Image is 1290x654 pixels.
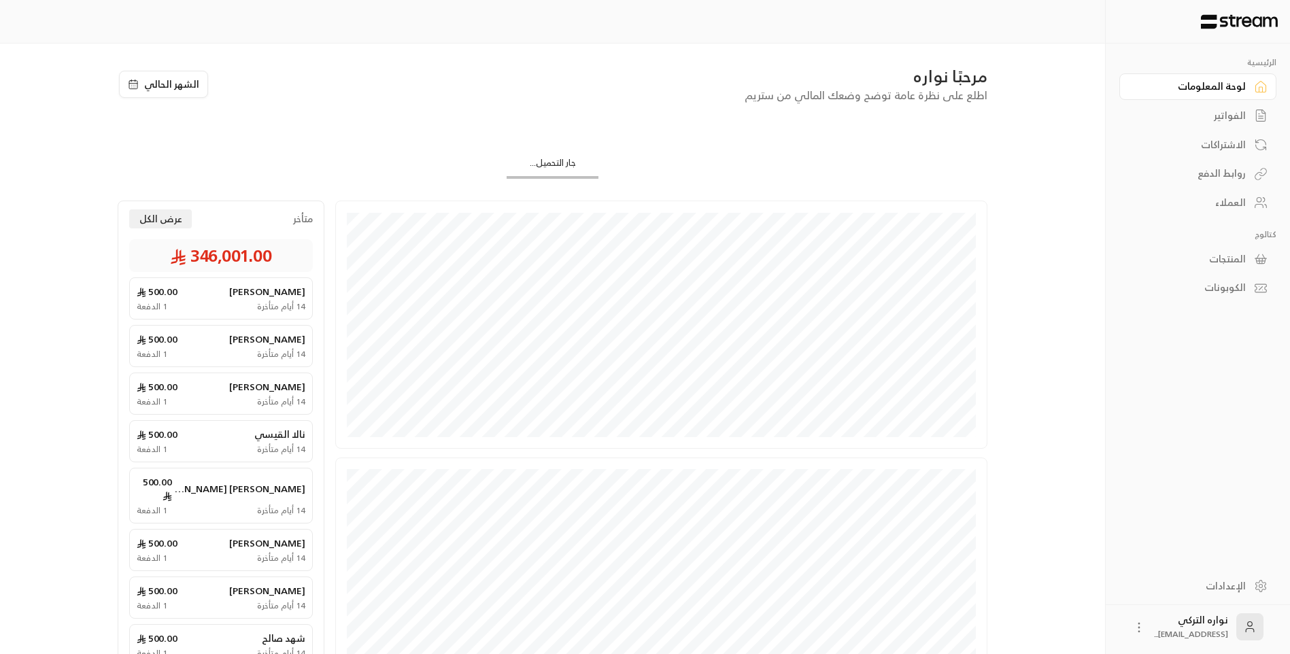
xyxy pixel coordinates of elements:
[1119,131,1276,158] a: الاشتراكات
[1119,190,1276,216] a: العملاء
[1136,252,1246,266] div: المنتجات
[137,632,177,645] span: 500.00
[129,325,313,367] a: [PERSON_NAME]500.00 14 أيام متأخرة1 الدفعة
[172,482,305,496] span: [PERSON_NAME] [PERSON_NAME]
[129,209,192,228] button: عرض الكل
[137,505,167,516] span: 1 الدفعة
[257,301,305,312] span: 14 أيام متأخرة
[254,428,305,441] span: نالا القيسي
[257,444,305,455] span: 14 أيام متأخرة
[137,600,167,611] span: 1 الدفعة
[137,380,177,394] span: 500.00
[1136,138,1246,152] div: الاشتراكات
[119,71,208,98] button: الشهر الحالي
[129,420,313,462] a: نالا القيسي500.00 14 أيام متأخرة1 الدفعة
[1136,196,1246,209] div: العملاء
[1136,281,1246,294] div: الكوبونات
[137,332,177,346] span: 500.00
[1119,275,1276,301] a: الكوبونات
[257,600,305,611] span: 14 أيام متأخرة
[1136,109,1246,122] div: الفواتير
[137,396,167,407] span: 1 الدفعة
[1136,80,1246,93] div: لوحة المعلومات
[223,65,988,87] div: مرحبًا نواره
[229,584,305,598] span: [PERSON_NAME]
[129,277,313,320] a: [PERSON_NAME]500.00 14 أيام متأخرة1 الدفعة
[137,428,177,441] span: 500.00
[262,632,305,645] span: شهد صالح
[1136,579,1246,593] div: الإعدادات
[257,505,305,516] span: 14 أيام متأخرة
[229,332,305,346] span: [PERSON_NAME]
[129,373,313,415] a: [PERSON_NAME]500.00 14 أيام متأخرة1 الدفعة
[1119,160,1276,187] a: روابط الدفع
[170,245,272,266] span: 346,001.00
[137,349,167,360] span: 1 الدفعة
[1119,245,1276,272] a: المنتجات
[137,285,177,298] span: 500.00
[1119,229,1276,240] p: كتالوج
[137,444,167,455] span: 1 الدفعة
[1154,627,1228,641] span: [EMAIL_ADDRESS]...
[137,584,177,598] span: 500.00
[229,380,305,394] span: [PERSON_NAME]
[129,468,313,523] a: [PERSON_NAME] [PERSON_NAME]500.00 14 أيام متأخرة1 الدفعة
[137,553,167,564] span: 1 الدفعة
[1136,167,1246,180] div: روابط الدفع
[229,536,305,550] span: [PERSON_NAME]
[1200,14,1279,29] img: Logo
[1119,103,1276,129] a: الفواتير
[257,349,305,360] span: 14 أيام متأخرة
[1119,57,1276,68] p: الرئيسية
[293,212,313,226] span: متأخر
[1119,73,1276,100] a: لوحة المعلومات
[229,285,305,298] span: [PERSON_NAME]
[129,576,313,619] a: [PERSON_NAME]500.00 14 أيام متأخرة1 الدفعة
[1119,572,1276,599] a: الإعدادات
[137,301,167,312] span: 1 الدفعة
[257,553,305,564] span: 14 أيام متأخرة
[137,536,177,550] span: 500.00
[1154,613,1228,640] div: نواره التركي
[137,475,172,502] span: 500.00
[129,529,313,571] a: [PERSON_NAME]500.00 14 أيام متأخرة1 الدفعة
[257,396,305,407] span: 14 أيام متأخرة
[507,156,598,176] div: جار التحميل...
[745,86,987,105] span: اطلع على نظرة عامة توضح وضعك المالي من ستريم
